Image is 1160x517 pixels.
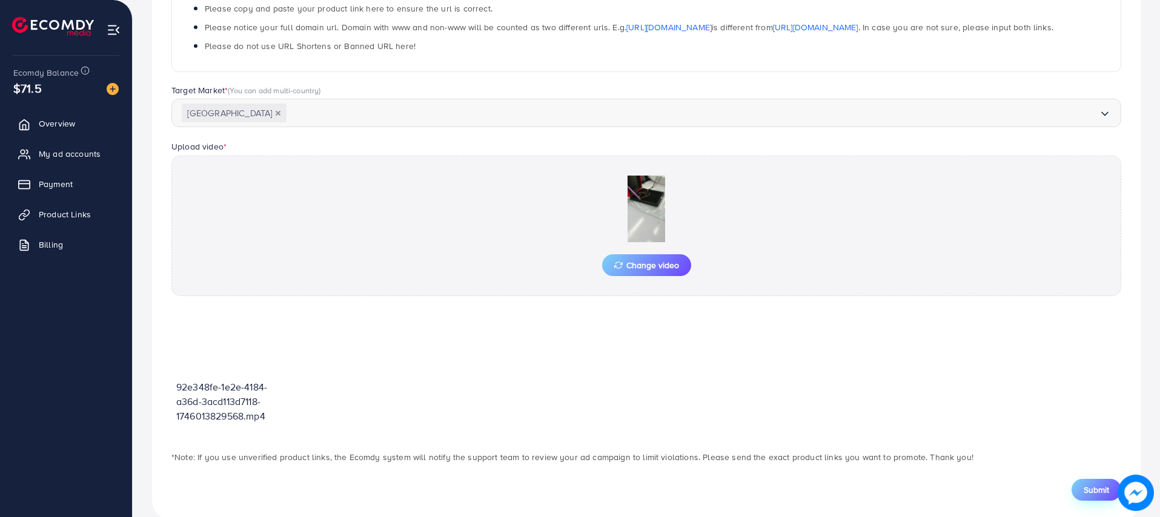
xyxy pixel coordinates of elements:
[39,208,91,220] span: Product Links
[205,40,416,52] span: Please do not use URL Shortens or Banned URL here!
[12,17,94,36] img: logo
[275,110,281,116] button: Deselect Pakistan
[39,148,101,160] span: My ad accounts
[171,84,321,96] label: Target Market
[171,99,1121,127] div: Search for option
[1084,484,1109,496] span: Submit
[9,142,123,166] a: My ad accounts
[171,140,227,153] label: Upload video
[602,254,691,276] button: Change video
[9,172,123,196] a: Payment
[773,21,858,33] a: [URL][DOMAIN_NAME]
[9,232,123,257] a: Billing
[39,178,73,190] span: Payment
[171,450,1121,464] p: *Note: If you use unverified product links, the Ecomdy system will notify the support team to rev...
[9,202,123,226] a: Product Links
[287,104,1099,122] input: Search for option
[39,117,75,130] span: Overview
[39,239,63,251] span: Billing
[107,23,121,37] img: menu
[228,85,320,96] span: (You can add multi-country)
[1118,475,1154,511] img: image
[9,111,123,136] a: Overview
[614,261,679,269] span: Change video
[586,176,707,242] img: Preview Image
[176,380,291,423] p: 92e348fe-1e2e-4184-a36d-3acd113d7118-1746013829568.mp4
[205,21,1053,33] span: Please notice your full domain url. Domain with www and non-www will be counted as two different ...
[205,2,492,15] span: Please copy and paste your product link here to ensure the url is correct.
[182,104,287,122] span: [GEOGRAPHIC_DATA]
[13,67,79,79] span: Ecomdy Balance
[626,21,712,33] a: [URL][DOMAIN_NAME]
[13,79,42,97] span: $71.5
[107,83,119,95] img: image
[1072,479,1121,501] button: Submit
